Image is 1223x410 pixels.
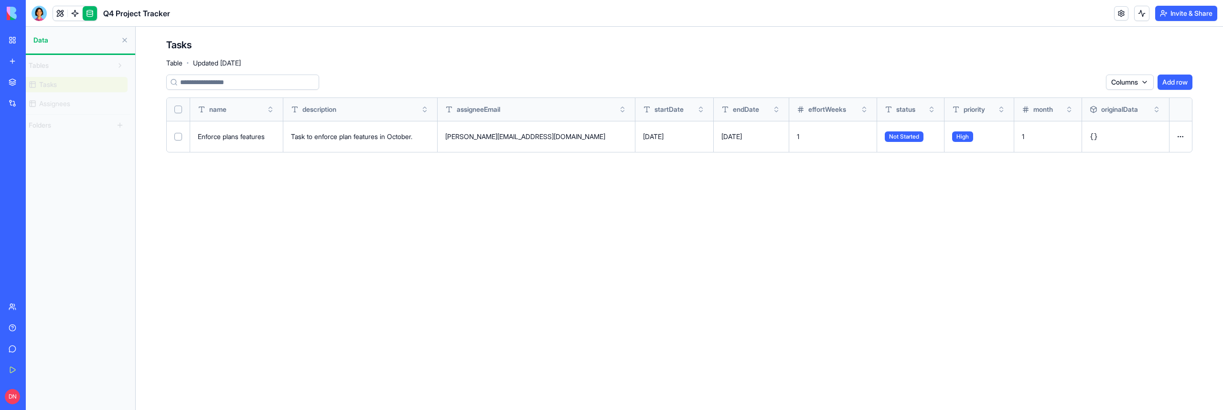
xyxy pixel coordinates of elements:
[33,35,117,45] span: Data
[33,61,54,70] span: Tables
[1090,132,1161,141] pre: {}
[859,105,869,114] button: Toggle sort
[1106,75,1154,90] button: Columns
[291,132,429,141] div: Task to enforce plan features in October.
[166,58,182,68] span: Table
[5,389,20,404] span: DN
[166,38,192,52] h4: Tasks
[445,132,627,141] div: [PERSON_NAME][EMAIL_ADDRESS][DOMAIN_NAME]
[618,105,627,114] button: Toggle sort
[797,132,799,140] span: 1
[1064,105,1074,114] button: Toggle sort
[643,132,706,141] div: [DATE]
[29,118,117,133] button: Folders
[1173,129,1188,144] button: Open menu
[29,77,132,92] a: Tasks
[927,105,936,114] button: Toggle sort
[654,105,684,114] span: startDate
[1155,6,1217,21] button: Invite & Share
[44,80,62,89] span: Tasks
[733,105,759,114] span: endDate
[696,105,706,114] button: Toggle sort
[721,132,781,141] div: [DATE]
[1152,105,1161,114] button: Toggle sort
[1033,105,1053,114] span: month
[302,105,336,114] span: description
[808,105,846,114] span: effortWeeks
[420,105,429,114] button: Toggle sort
[103,8,170,19] span: Q4 Project Tracker
[1022,132,1024,140] span: 1
[885,131,923,142] span: Not Started
[33,120,56,130] span: Folders
[29,96,132,111] a: Assignees
[174,106,182,113] button: Select all
[186,55,189,71] span: ·
[174,133,182,140] button: Select row
[29,58,117,73] button: Tables
[44,99,75,108] span: Assignees
[193,58,241,68] span: Updated [DATE]
[457,105,500,114] span: assigneeEmail
[896,105,915,114] span: status
[952,131,973,142] span: High
[1101,105,1138,114] span: originalData
[198,132,275,141] div: Enforce plans features
[997,105,1006,114] button: Toggle sort
[964,105,985,114] span: priority
[209,105,226,114] span: name
[7,7,66,20] img: logo
[266,105,275,114] button: Toggle sort
[772,105,781,114] button: Toggle sort
[1158,75,1192,90] button: Add row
